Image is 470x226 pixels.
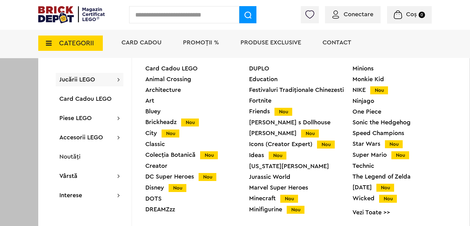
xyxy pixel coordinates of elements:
[332,11,373,17] a: Conectare
[249,76,353,82] a: Education
[121,40,162,46] a: Card Cadou
[145,66,249,72] a: Card Cadou LEGO
[241,40,301,46] a: Produse exclusive
[145,76,249,82] a: Animal Crossing
[59,77,95,83] a: Jucării LEGO
[352,76,456,82] a: Monkie Kid
[183,40,219,46] a: PROMOȚII %
[249,66,353,72] a: DUPLO
[352,66,456,72] a: Minions
[344,11,373,17] span: Conectare
[406,11,417,17] span: Coș
[323,40,351,46] a: Contact
[59,40,94,47] span: CATEGORII
[419,12,425,18] small: 0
